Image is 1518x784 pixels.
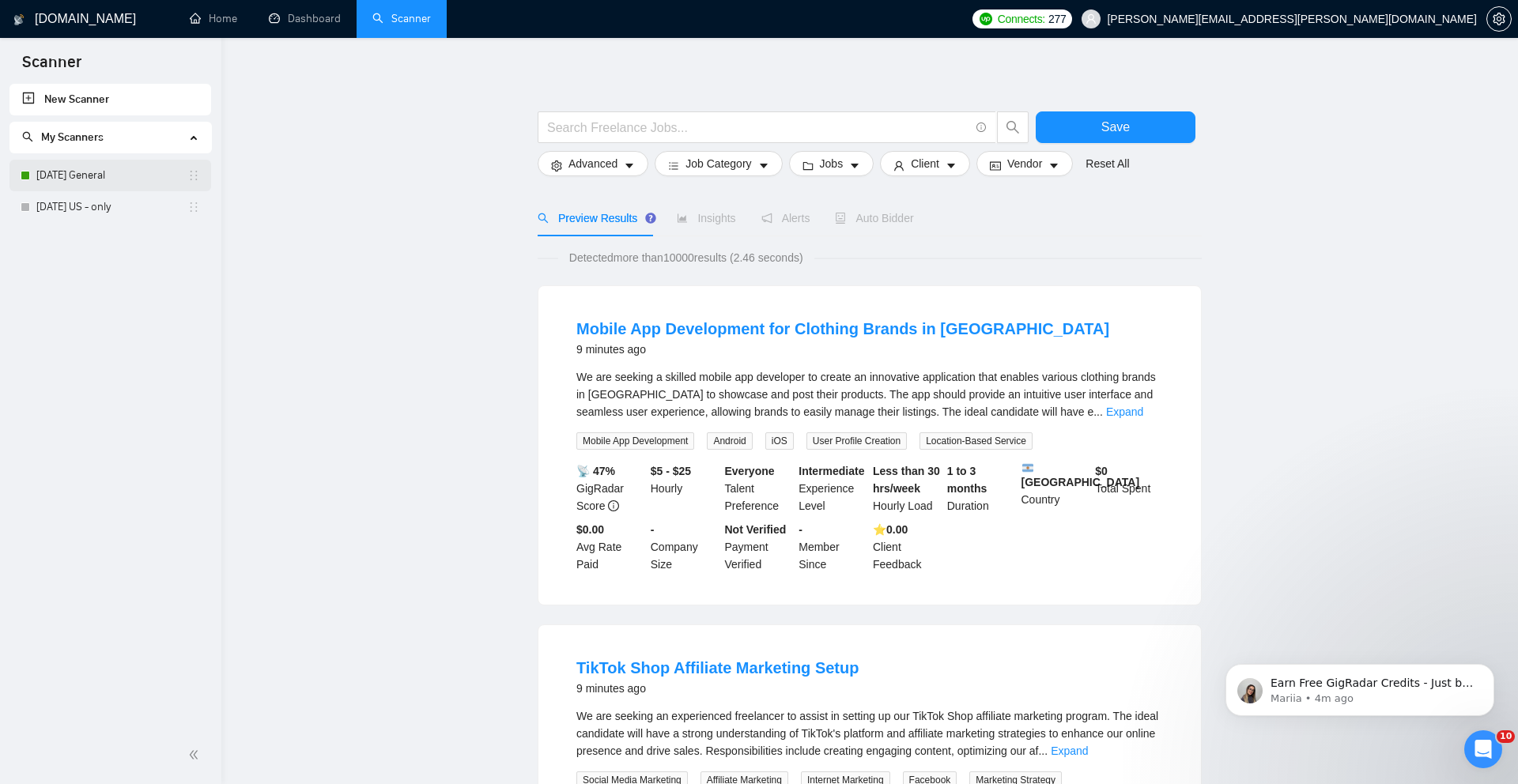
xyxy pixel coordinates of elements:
span: holder [187,201,200,213]
span: caret-down [758,160,769,171]
div: Talent Preference [722,462,796,514]
span: Auto Bidder [835,212,913,224]
button: idcardVendorcaret-down [976,151,1073,176]
b: ⭐️ 0.00 [873,523,908,536]
div: Experience Level [795,462,870,514]
a: Reset All [1086,155,1129,172]
b: $5 - $25 [651,465,691,477]
span: Detected more than 10000 results (2.46 seconds) [558,249,814,266]
button: search [997,111,1029,143]
li: Monday US - only [9,191,211,223]
a: Expand [1106,405,1143,418]
div: We are seeking a skilled mobile app developer to create an innovative application that enables va... [576,368,1163,420]
iframe: Intercom notifications message [1202,631,1518,741]
span: Jobs [820,155,844,172]
span: 10 [1497,730,1515,743]
span: We are seeking a skilled mobile app developer to create an innovative application that enables va... [576,371,1156,418]
a: [DATE] US - only [36,191,187,223]
span: Connects: [998,10,1045,28]
img: upwork-logo.png [980,13,992,25]
b: - [799,523,802,536]
span: caret-down [946,160,957,171]
span: robot [835,213,846,224]
span: bars [668,160,679,171]
span: Alerts [761,212,810,224]
span: iOS [765,432,794,450]
a: TikTok Shop Affiliate Marketing Setup [576,659,859,677]
span: search [22,131,33,142]
span: notification [761,213,772,224]
span: user [1086,13,1097,24]
span: My Scanners [22,130,104,144]
span: area-chart [677,213,688,224]
div: Hourly Load [870,462,944,514]
a: New Scanner [22,84,198,115]
span: idcard [990,160,1001,171]
span: Job Category [685,155,751,172]
span: caret-down [849,160,860,171]
b: - [651,523,655,536]
b: 📡 47% [576,465,615,477]
div: Company Size [648,521,722,573]
button: userClientcaret-down [880,151,970,176]
div: 9 minutes ago [576,679,859,698]
span: ... [1093,405,1103,418]
b: Not Verified [725,523,787,536]
div: Avg Rate Paid [573,521,648,573]
img: 🇦🇷 [1022,462,1033,473]
span: Save [1101,117,1130,137]
span: user [893,160,904,171]
span: search [538,213,549,224]
span: Client [911,155,939,172]
div: Hourly [648,462,722,514]
span: info-circle [976,122,987,133]
div: GigRadar Score [573,462,648,514]
span: double-left [188,747,204,763]
span: We are seeking an experienced freelancer to assist in setting up our TikTok Shop affiliate market... [576,710,1158,757]
span: Advanced [568,155,617,172]
div: Tooltip anchor [644,211,658,225]
a: homeHome [190,12,237,25]
div: Duration [944,462,1018,514]
b: $0.00 [576,523,604,536]
img: logo [13,7,25,32]
span: Mobile App Development [576,432,694,450]
b: Less than 30 hrs/week [873,465,940,495]
div: Payment Verified [722,521,796,573]
span: Preview Results [538,212,651,224]
span: caret-down [624,160,635,171]
input: Search Freelance Jobs... [547,118,969,138]
a: dashboardDashboard [269,12,341,25]
b: 1 to 3 months [947,465,987,495]
span: folder [802,160,814,171]
span: Insights [677,212,735,224]
iframe: Intercom live chat [1464,730,1502,768]
span: info-circle [608,500,619,511]
button: folderJobscaret-down [789,151,874,176]
div: Total Spent [1092,462,1166,514]
span: search [998,120,1028,134]
div: 9 minutes ago [576,340,1109,359]
a: setting [1486,13,1512,25]
a: Expand [1051,744,1088,757]
a: [DATE] General [36,160,187,191]
a: Mobile App Development for Clothing Brands in [GEOGRAPHIC_DATA] [576,320,1109,337]
li: Monday General [9,160,211,191]
b: Intermediate [799,465,864,477]
button: Save [1036,111,1195,143]
span: setting [551,160,562,171]
span: Scanner [9,51,94,84]
button: barsJob Categorycaret-down [655,151,782,176]
span: My Scanners [41,130,104,144]
button: settingAdvancedcaret-down [538,151,648,176]
div: Country [1018,462,1093,514]
span: User Profile Creation [806,432,907,450]
b: [GEOGRAPHIC_DATA] [1021,462,1140,488]
b: Everyone [725,465,775,477]
a: searchScanner [372,12,431,25]
li: New Scanner [9,84,211,115]
div: Member Since [795,521,870,573]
